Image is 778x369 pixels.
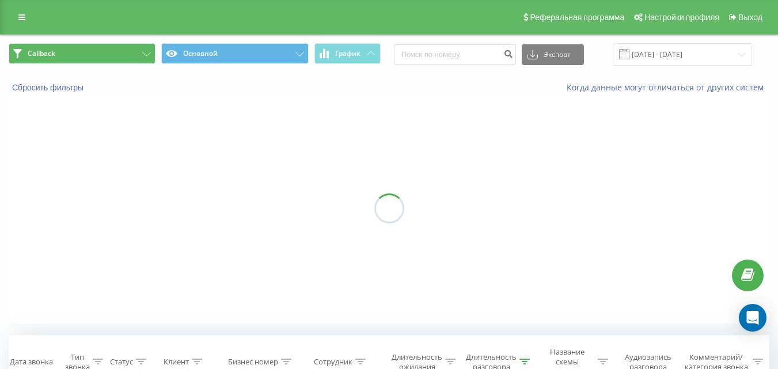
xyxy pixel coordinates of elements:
[335,50,360,58] span: График
[110,357,133,367] div: Статус
[394,44,516,65] input: Поиск по номеру
[9,82,89,93] button: Сбросить фильтры
[738,13,762,22] span: Выход
[164,357,189,367] div: Клиент
[739,304,766,332] div: Open Intercom Messenger
[10,357,53,367] div: Дата звонка
[314,43,381,64] button: График
[9,43,155,64] button: Callback
[644,13,719,22] span: Настройки профиля
[28,49,55,58] span: Callback
[228,357,278,367] div: Бизнес номер
[161,43,308,64] button: Основной
[314,357,352,367] div: Сотрудник
[567,82,769,93] a: Когда данные могут отличаться от других систем
[530,13,624,22] span: Реферальная программа
[522,44,584,65] button: Экспорт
